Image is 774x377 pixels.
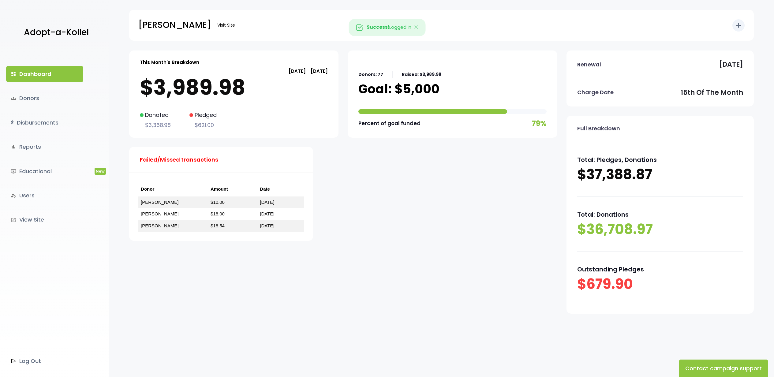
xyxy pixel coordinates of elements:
[349,19,425,36] div: Logged in
[11,118,14,127] i: $
[6,114,83,131] a: $Disbursements
[260,211,274,216] a: [DATE]
[577,209,743,220] p: Total: Donations
[577,275,743,294] p: $679.90
[367,24,389,30] strong: Success!
[189,120,217,130] p: $621.00
[679,360,768,377] button: Contact campaign support
[11,144,16,150] i: bar_chart
[577,154,743,165] p: Total: Pledges, Donations
[6,66,83,82] a: dashboardDashboard
[577,124,620,133] p: Full Breakdown
[24,25,89,40] p: Adopt-a-Kollel
[21,18,89,47] a: Adopt-a-Kollel
[141,200,178,205] a: [PERSON_NAME]
[719,58,743,71] p: [DATE]
[260,223,274,228] a: [DATE]
[140,120,171,130] p: $3,368.98
[6,139,83,155] a: bar_chartReports
[577,88,614,97] p: Charge Date
[141,211,178,216] a: [PERSON_NAME]
[11,96,16,101] span: groups
[6,211,83,228] a: launchView Site
[140,75,328,100] p: $3,989.98
[577,264,743,275] p: Outstanding Pledges
[6,353,83,369] a: Log Out
[735,22,742,29] i: add
[6,187,83,204] a: manage_accountsUsers
[6,90,83,106] a: groupsDonors
[214,19,238,31] a: Visit Site
[140,110,171,120] p: Donated
[141,223,178,228] a: [PERSON_NAME]
[577,60,601,69] p: Renewal
[211,211,225,216] a: $18.00
[358,71,383,78] p: Donors: 77
[211,223,225,228] a: $18.54
[257,182,304,196] th: Date
[138,182,208,196] th: Donor
[358,119,421,128] p: Percent of goal funded
[11,217,16,223] i: launch
[681,87,743,99] p: 15th of the month
[11,193,16,198] i: manage_accounts
[6,163,83,180] a: ondemand_videoEducationalNew
[532,117,547,130] p: 79%
[138,17,211,33] p: [PERSON_NAME]
[140,155,218,165] p: Failed/Missed transactions
[140,67,328,75] p: [DATE] - [DATE]
[577,165,743,184] p: $37,388.87
[189,110,217,120] p: Pledged
[11,169,16,174] i: ondemand_video
[208,182,257,196] th: Amount
[95,168,106,175] span: New
[260,200,274,205] a: [DATE]
[577,220,743,239] p: $36,708.97
[358,81,439,97] p: Goal: $5,000
[402,71,441,78] p: Raised: $3,989.98
[408,19,425,36] button: Close
[11,71,16,77] i: dashboard
[732,19,745,32] button: add
[140,58,199,66] p: This Month's Breakdown
[211,200,225,205] a: $10.00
